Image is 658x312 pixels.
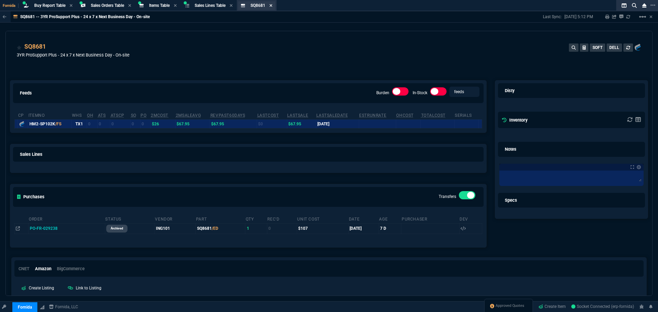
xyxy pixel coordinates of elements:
th: Date [349,214,379,224]
h5: Disty [502,87,514,94]
td: 1 [245,223,267,234]
label: Transfers [439,194,456,199]
h6: Amazon [35,266,51,272]
td: 0 [87,120,97,128]
nx-fornida-value: PO-FR-029238 [30,225,104,232]
nx-icon: Back to Table [3,14,7,19]
div: Transfers [459,191,475,202]
td: [DATE] [316,120,359,128]
nx-icon: Close Tab [70,3,73,9]
th: Rec'd [267,214,297,224]
td: 0 [110,120,131,128]
abbr: Total units in inventory => minus on SO => plus on PO [98,113,106,118]
nx-icon: Open New Tab [650,2,655,9]
abbr: Total units in inventory. [87,113,93,118]
a: SQ8681 [24,42,46,51]
nx-icon: Search [629,1,639,10]
abbr: The last SO Inv price. No time limit. (ignore zeros) [287,113,308,118]
th: Unit Cost [297,214,348,224]
p: Last Sync: [543,14,564,20]
span: /FS [55,122,61,126]
nx-icon: Close Tab [269,3,272,9]
span: PO-FR-029238 [30,226,58,231]
abbr: Total units on open Sales Orders [131,113,136,118]
a: Create Listing [16,284,60,292]
th: ItemNo [28,110,72,120]
label: In-Stock [413,90,427,95]
h6: CNET [19,266,29,272]
nx-icon: Split Panels [619,1,629,10]
td: $67.95 [210,120,257,128]
button: DELL [607,43,622,52]
td: 7 D [379,223,401,234]
span: SQ8681 [251,3,265,8]
a: Link to Listing [62,284,107,292]
h5: Sales Lines [17,151,42,158]
abbr: Total units on open Purchase Orders [141,113,146,118]
span: Sales Lines Table [195,3,226,8]
th: Serials [454,110,478,120]
span: Approved Quotes [496,303,524,309]
nx-icon: Close Workbench [639,1,649,10]
td: 0 [140,120,150,128]
td: $67.95 [175,120,210,128]
td: TX1 [72,120,87,128]
td: SQ8681 [196,223,245,234]
a: msbcCompanyName [47,304,80,310]
th: Age [379,214,401,224]
div: In-Stock [430,87,447,98]
span: Items Table [149,3,170,8]
span: Fornida [3,3,19,8]
th: Status [105,214,155,224]
td: $67.95 [287,120,316,128]
nx-icon: Close Tab [174,3,177,9]
abbr: ATS with all companies combined [111,113,124,118]
mat-icon: Example home icon [638,13,647,21]
td: $0 [257,120,287,128]
th: Purchaser [401,214,459,224]
h5: Specs [502,197,517,203]
td: $26 [150,120,175,128]
abbr: Avg Cost of Inventory on-hand [396,113,414,118]
label: Burden [376,90,389,95]
span: Socket Connected (erp-fornida) [571,304,634,309]
nx-icon: Open In Opposite Panel [16,226,20,231]
h5: Inventory [502,117,527,123]
div: HM2-SP102K [29,121,70,127]
td: 0 [267,223,297,234]
th: Order [28,214,105,224]
nx-icon: Close Tab [230,3,233,9]
a: brUVU3Opvha_6gxKAAAL [571,304,634,310]
p: SQ8681 -- 3YR ProSupport Plus - 24 x 7 x Next Business Day - On-site [20,14,150,20]
td: ING101 [155,223,196,234]
span: /ED [212,226,218,231]
abbr: Total revenue past 60 days [210,113,245,118]
abbr: The last purchase cost from PO Order [257,113,279,118]
abbr: Avg cost of all PO invoices for 2 months [151,113,168,118]
h5: Notes [502,146,516,152]
span: Buy Report Table [34,3,65,8]
p: 3YR ProSupport Plus - 24 x 7 x Next Business Day - On-site [17,52,130,58]
p: [DATE] 5:12 PM [564,14,593,20]
td: [DATE] [349,223,379,234]
th: Vendor [155,214,196,224]
div: Burden [392,87,409,98]
a: Create Item [536,302,569,312]
td: 0 [98,120,110,128]
button: SOFT [590,43,605,52]
p: archived [111,226,123,231]
nx-icon: Close Tab [128,3,131,9]
a: Hide Workbench [649,14,653,20]
abbr: The date of the last SO Inv price. No time limit. (ignore zeros) [316,113,348,118]
abbr: Total sales within a 30 day window based on last time there was inventory [359,113,386,118]
td: $107 [297,223,348,234]
abbr: Avg Sale from SO invoices for 2 months [176,113,201,118]
th: cp [18,110,28,120]
abbr: Total Cost of Units on Hand [421,113,446,118]
div: Add to Watchlist [17,42,22,52]
td: 0 [131,120,141,128]
span: Sales Orders Table [91,3,124,8]
h5: Purchases [17,194,45,200]
th: Qty [245,214,267,224]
